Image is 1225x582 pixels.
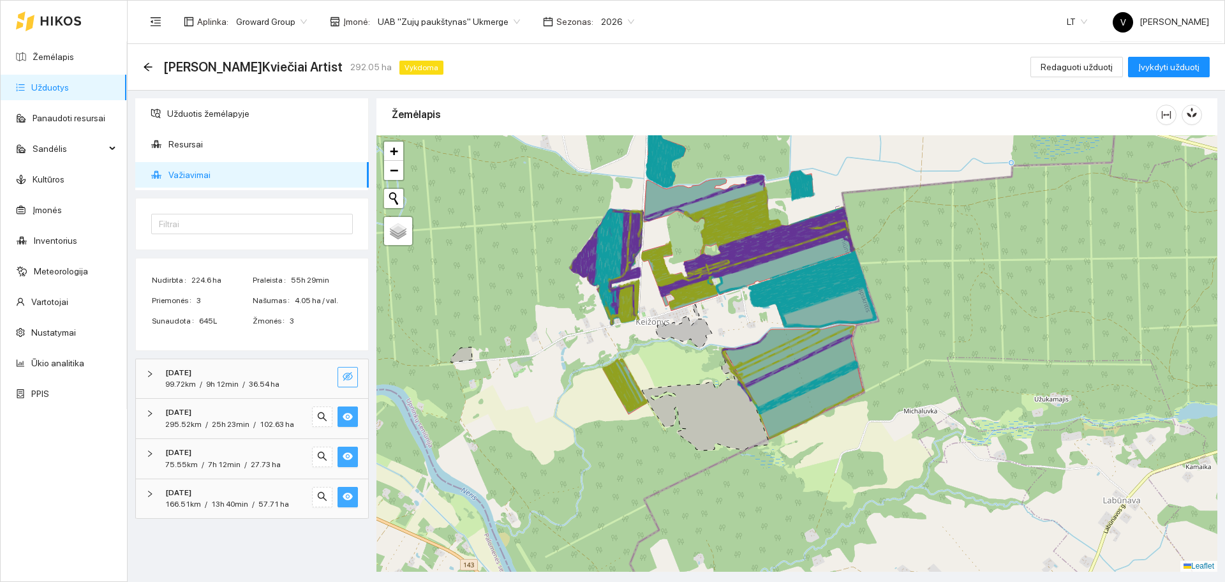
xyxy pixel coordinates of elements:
span: arrow-left [143,62,153,72]
strong: [DATE] [165,448,191,457]
span: LT [1067,12,1087,31]
button: Redaguoti užduotį [1030,57,1123,77]
span: Sunaudota [152,315,199,327]
span: Važiavimai [168,162,359,188]
span: 57.71 ha [258,500,289,509]
span: Sezonas : [556,15,593,29]
span: Užduotis žemėlapyje [167,101,359,126]
a: Užduotys [31,82,69,93]
strong: [DATE] [165,488,191,497]
span: search [317,491,327,504]
a: Kultūros [33,174,64,184]
button: Įvykdyti užduotį [1128,57,1210,77]
a: Zoom out [384,161,403,180]
span: 7h 12min [208,460,241,469]
button: column-width [1156,105,1177,125]
span: / [202,460,204,469]
span: 9h 12min [206,380,239,389]
span: eye [343,451,353,463]
button: eye [338,447,358,467]
strong: [DATE] [165,368,191,377]
a: Zoom in [384,142,403,161]
a: Leaflet [1184,562,1214,571]
span: [PERSON_NAME] [1113,17,1209,27]
a: Nustatymai [31,327,76,338]
span: Našumas [253,295,295,307]
span: / [200,380,202,389]
span: 3 [290,315,352,327]
span: 2026 [601,12,634,31]
span: − [390,162,398,178]
span: right [146,490,154,498]
span: Įmonė : [343,15,370,29]
div: Atgal [143,62,153,73]
span: 4.05 ha / val. [295,295,352,307]
a: Įmonės [33,205,62,215]
button: menu-fold [143,9,168,34]
div: [DATE]75.55km/7h 12min/27.73 hasearcheye [136,439,368,479]
strong: [DATE] [165,408,191,417]
span: / [205,500,207,509]
span: Vykdoma [399,61,443,75]
span: Praleista [253,274,291,287]
span: 3 [197,295,251,307]
span: right [146,410,154,417]
a: Vartotojai [31,297,68,307]
span: 99.72km [165,380,196,389]
button: eye [338,487,358,507]
a: Meteorologija [34,266,88,276]
span: Priemonės [152,295,197,307]
a: Redaguoti užduotį [1030,62,1123,72]
button: eye [338,407,358,427]
button: search [312,487,332,507]
button: Initiate a new search [384,189,403,208]
span: 292.05 ha [350,60,392,74]
span: Aplinka : [197,15,228,29]
a: Žemėlapis [33,52,74,62]
span: column-width [1157,110,1176,120]
span: Resursai [168,131,359,157]
span: 645L [199,315,251,327]
span: / [205,420,208,429]
span: eye-invisible [343,371,353,384]
span: 75.55km [165,460,198,469]
span: / [252,500,255,509]
span: / [242,380,245,389]
span: Redaguoti užduotį [1041,60,1113,74]
span: V [1120,12,1126,33]
div: Žemėlapis [392,96,1156,133]
div: [DATE]99.72km/9h 12min/36.54 haeye-invisible [136,359,368,399]
button: search [312,447,332,467]
a: Inventorius [34,235,77,246]
span: / [253,420,256,429]
span: UAB "Zujų paukštynas" Ukmerge [378,12,520,31]
span: 13h 40min [211,500,248,509]
button: search [312,407,332,427]
span: 55h 29min [291,274,352,287]
a: Ūkio analitika [31,358,84,368]
span: right [146,370,154,378]
span: layout [184,17,194,27]
span: menu-fold [150,16,161,27]
span: eye [343,412,353,424]
span: calendar [543,17,553,27]
span: 102.63 ha [260,420,294,429]
a: PPIS [31,389,49,399]
div: [DATE]166.51km/13h 40min/57.71 hasearcheye [136,479,368,519]
span: + [390,143,398,159]
span: Sėja Ž.Kviečiai Artist [163,57,343,77]
span: shop [330,17,340,27]
span: Sandėlis [33,136,105,161]
a: Layers [384,217,412,245]
span: search [317,412,327,424]
span: search [317,451,327,463]
span: 36.54 ha [249,380,279,389]
span: Groward Group [236,12,307,31]
span: 25h 23min [212,420,249,429]
span: / [244,460,247,469]
button: eye-invisible [338,367,358,387]
span: right [146,450,154,458]
span: 27.73 ha [251,460,281,469]
span: 166.51km [165,500,201,509]
span: Nudirbta [152,274,191,287]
